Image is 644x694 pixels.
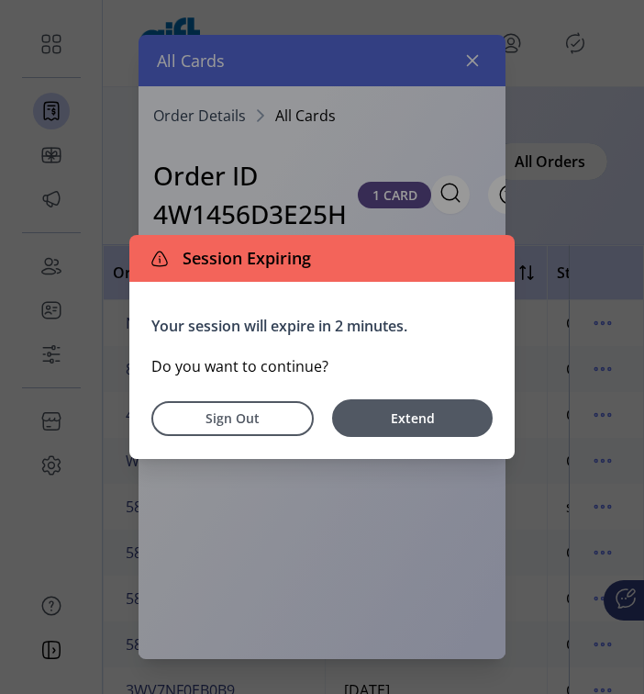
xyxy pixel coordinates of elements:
[151,355,493,377] p: Do you want to continue?
[332,399,493,437] button: Extend
[151,401,314,436] button: Sign Out
[175,409,290,428] span: Sign Out
[151,315,493,337] p: Your session will expire in 2 minutes.
[341,409,483,428] span: Extend
[175,246,311,271] span: Session Expiring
